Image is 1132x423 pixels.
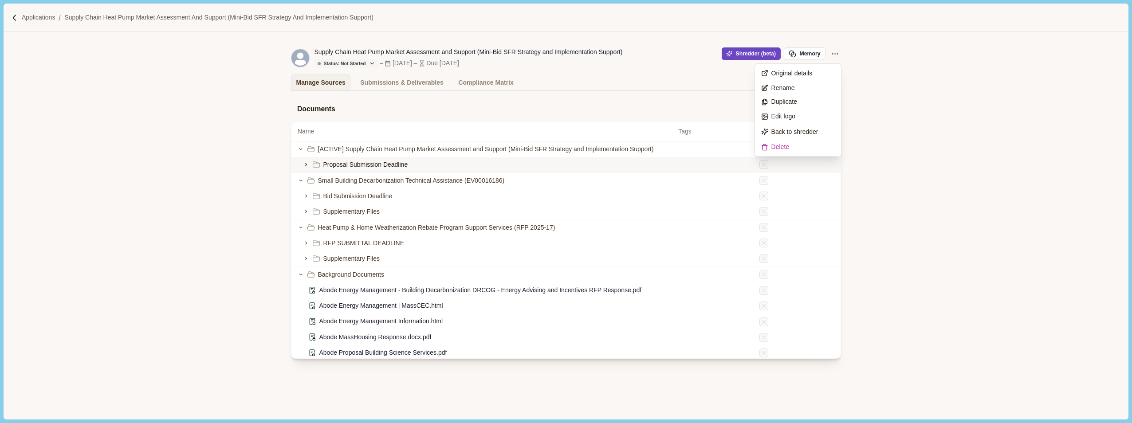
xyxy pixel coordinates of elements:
[323,192,393,201] span: Bid Submission Deadline
[453,74,519,90] a: Compliance Matrix
[297,104,335,115] span: Documents
[318,145,654,154] span: [ACTIVE] Supply Chain Heat Pump Market Assessment and Support (Mini-Bid SFR Strategy and Implemen...
[318,176,505,185] span: Small Building Decarbonization Technical Assistance (EV00016186)
[771,69,813,78] span: Original details
[55,14,64,22] img: Forward slash icon
[314,47,623,57] div: Supply Chain Heat Pump Market Assessment and Support (Mini-Bid SFR Strategy and Implementation Su...
[771,127,818,137] span: Back to shredder
[393,59,412,68] div: [DATE]
[11,14,19,22] img: Forward slash icon
[318,223,555,232] span: Heat Pump & Home Weatherization Rebate Program Support Services (RFP 2025-17)
[319,333,432,342] span: Abode MassHousing Response.docx.pdf
[771,83,795,93] span: Rename
[319,317,443,326] span: Abode Energy Management Information.html
[678,127,753,136] span: Tags
[829,47,841,60] button: Application Actions
[291,74,350,90] a: Manage Sources
[771,97,797,106] span: Duplicate
[323,207,380,216] span: Supplementary Files
[771,142,789,152] span: Delete
[380,59,383,68] div: –
[22,13,55,22] a: Applications
[323,254,380,263] span: Supplementary Files
[784,47,825,60] button: Memory
[319,301,443,310] span: Abode Energy Management | MassCEC.html
[319,286,642,295] span: Abode Energy Management - Building Decarbonization DRCOG - Energy Advising and Incentives RFP Res...
[413,59,417,68] div: –
[771,112,795,121] span: Edit logo
[64,13,373,22] a: Supply Chain Heat Pump Market Assessment and Support (Mini-Bid SFR Strategy and Implementation Su...
[360,75,444,90] div: Submissions & Deliverables
[426,59,459,68] div: Due [DATE]
[291,49,309,67] svg: avatar
[458,75,513,90] div: Compliance Matrix
[355,74,449,90] a: Submissions & Deliverables
[298,127,314,136] span: Name
[722,47,781,60] button: Shredder (beta)
[318,61,366,67] div: Status: Not Started
[323,160,408,169] span: Proposal Submission Deadline
[319,348,447,357] span: Abode Proposal Building Science Services.pdf
[318,270,384,279] span: Background Documents
[314,59,378,68] button: Status: Not Started
[296,75,346,90] div: Manage Sources
[323,239,405,248] span: RFP SUBMITTAL DEADLINE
